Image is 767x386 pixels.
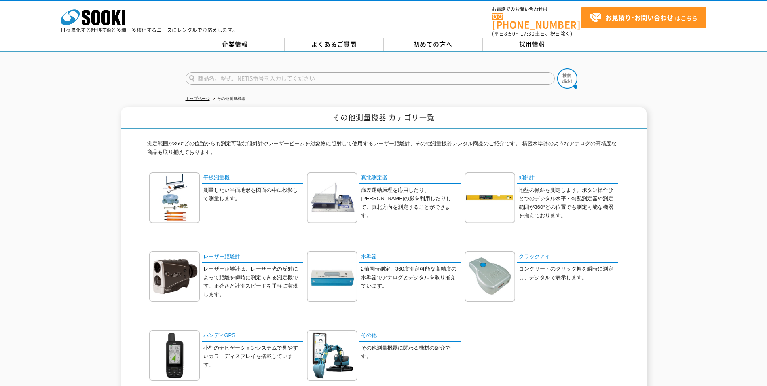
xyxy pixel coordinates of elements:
[519,186,618,220] p: 地盤の傾斜を測定します。ボタン操作ひとつのデジタル水平・勾配測定器や測定範囲が360°どの位置でも測定可能な機器を揃えております。
[465,172,515,223] img: 傾斜計
[186,96,210,101] a: トップページ
[557,68,577,89] img: btn_search.png
[605,13,673,22] strong: お見積り･お問い合わせ
[483,38,582,51] a: 採用情報
[307,251,357,302] img: 水準器
[149,330,200,381] img: ハンディGPS
[589,12,697,24] span: はこちら
[361,344,461,361] p: その他測量機器に関わる機材の紹介です。
[492,13,581,29] a: [PHONE_NUMBER]
[203,186,303,203] p: 測量したい平面地形を図面の中に投影して測量します。
[147,140,620,161] p: 測定範囲が360°どの位置からも測定可能な傾斜計やレーザービームを対象物に照射して使用するレーザー距離計、その他測量機器レンタル商品のご紹介です。 精密水準器のようなアナログの高精度な商品も取り...
[121,107,647,129] h1: その他測量機器 カテゴリ一覧
[361,186,461,220] p: 歳差運動原理を応用したり、[PERSON_NAME]の影を利用したりして、真北方向を測定することができます。
[361,265,461,290] p: 2軸同時測定、360度測定可能な高精度の水準器でアナログとデジタルを取り揃えています。
[492,30,572,37] span: (平日 ～ 土日、祝日除く)
[211,95,245,103] li: その他測量機器
[149,251,200,302] img: レーザー距離計
[384,38,483,51] a: 初めての方へ
[492,7,581,12] span: お電話でのお問い合わせは
[202,251,303,263] a: レーザー距離計
[307,330,357,381] img: その他
[519,265,618,282] p: コンクリートのクリック幅を瞬時に測定し、デジタルで表示します。
[517,172,618,184] a: 傾斜計
[307,172,357,223] img: 真北測定器
[149,172,200,223] img: 平板測量機
[520,30,535,37] span: 17:30
[414,40,452,49] span: 初めての方へ
[203,265,303,299] p: レーザー距離計は、レーザー光の反射によって距離を瞬時に測定できる測定機です。正確さと計測スピードを手軽に実現します。
[203,344,303,369] p: 小型のナビゲーションシステムで見やすいカラーディスプレイを搭載しています。
[465,251,515,302] img: クラックアイ
[202,330,303,342] a: ハンディGPS
[504,30,516,37] span: 8:50
[202,172,303,184] a: 平板測量機
[359,251,461,263] a: 水準器
[186,38,285,51] a: 企業情報
[581,7,706,28] a: お見積り･お問い合わせはこちら
[61,28,238,32] p: 日々進化する計測技術と多種・多様化するニーズにレンタルでお応えします。
[517,251,618,263] a: クラックアイ
[359,172,461,184] a: 真北測定器
[285,38,384,51] a: よくあるご質問
[186,72,555,85] input: 商品名、型式、NETIS番号を入力してください
[359,330,461,342] a: その他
